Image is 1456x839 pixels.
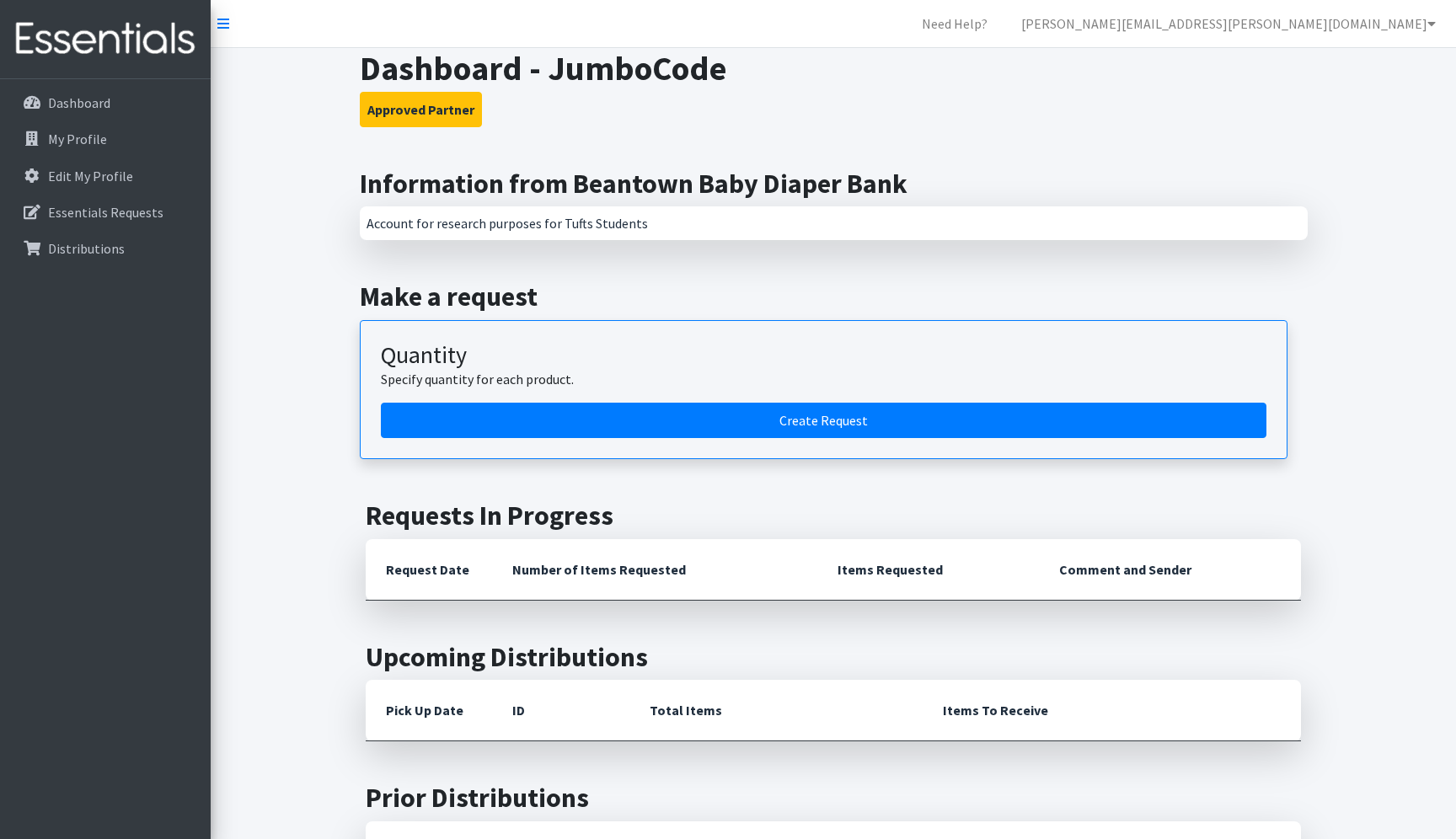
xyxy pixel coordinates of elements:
h2: Requests In Progress [366,500,1301,532]
th: Pick Up Date [366,680,492,741]
a: Essentials Requests [7,195,204,229]
h1: Dashboard - JumboCode [360,48,1308,88]
img: HumanEssentials [7,11,204,67]
a: Dashboard [7,86,204,120]
h2: Prior Distributions [366,782,1301,814]
a: Create a request by quantity [381,403,1266,438]
th: Comment and Sender [1039,539,1301,601]
button: Approved Partner [360,92,482,127]
a: Distributions [7,232,204,265]
a: Need Help? [908,7,1001,40]
th: Items Requested [817,539,1039,601]
p: My Profile [48,131,107,147]
p: Essentials Requests [48,204,163,221]
p: Edit My Profile [48,168,133,184]
a: [PERSON_NAME][EMAIL_ADDRESS][PERSON_NAME][DOMAIN_NAME] [1008,7,1449,40]
th: Items To Receive [923,680,1301,741]
a: Edit My Profile [7,159,204,193]
p: Dashboard [48,94,110,111]
h2: Make a request [360,281,1308,313]
p: Specify quantity for each product. [381,369,1266,389]
th: ID [492,680,629,741]
th: Number of Items Requested [492,539,817,601]
div: Account for research purposes for Tufts Students [360,206,1308,240]
h2: Upcoming Distributions [366,641,1301,673]
th: Total Items [629,680,923,741]
h2: Information from Beantown Baby Diaper Bank [360,168,1308,200]
h3: Quantity [381,341,1266,370]
p: Distributions [48,240,125,257]
th: Request Date [366,539,492,601]
a: My Profile [7,122,204,156]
